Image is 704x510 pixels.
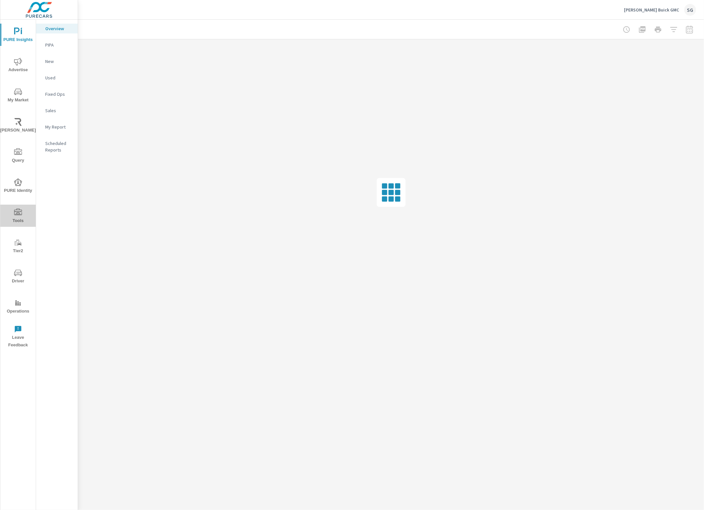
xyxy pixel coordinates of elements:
[36,138,78,155] div: Scheduled Reports
[36,122,78,132] div: My Report
[36,40,78,50] div: PIPA
[36,56,78,66] div: New
[2,209,34,225] span: Tools
[45,91,72,97] p: Fixed Ops
[2,58,34,74] span: Advertise
[36,24,78,33] div: Overview
[2,88,34,104] span: My Market
[2,299,34,315] span: Operations
[36,89,78,99] div: Fixed Ops
[2,118,34,134] span: [PERSON_NAME]
[45,25,72,32] p: Overview
[36,73,78,83] div: Used
[45,42,72,48] p: PIPA
[45,107,72,114] p: Sales
[2,28,34,44] span: PURE Insights
[45,124,72,130] p: My Report
[684,4,696,16] div: SG
[45,140,72,153] p: Scheduled Reports
[45,58,72,65] p: New
[2,325,34,349] span: Leave Feedback
[2,269,34,285] span: Driver
[2,178,34,194] span: PURE Identity
[2,239,34,255] span: Tier2
[45,74,72,81] p: Used
[0,20,36,352] div: nav menu
[36,106,78,115] div: Sales
[2,148,34,164] span: Query
[624,7,679,13] p: [PERSON_NAME] Buick GMC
